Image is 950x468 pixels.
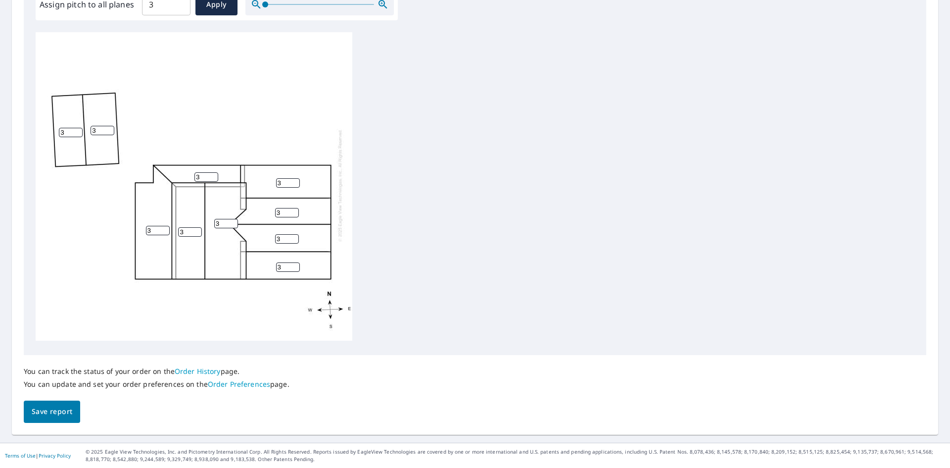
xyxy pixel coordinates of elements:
[5,453,71,459] p: |
[39,452,71,459] a: Privacy Policy
[24,367,289,376] p: You can track the status of your order on the page.
[32,406,72,418] span: Save report
[208,379,270,389] a: Order Preferences
[5,452,36,459] a: Terms of Use
[175,366,221,376] a: Order History
[24,401,80,423] button: Save report
[86,448,945,463] p: © 2025 Eagle View Technologies, Inc. and Pictometry International Corp. All Rights Reserved. Repo...
[24,380,289,389] p: You can update and set your order preferences on the page.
